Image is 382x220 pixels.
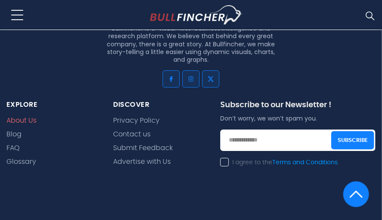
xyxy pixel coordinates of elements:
div: Discover [114,100,208,109]
a: Go to facebook [163,70,180,87]
a: Privacy Policy [114,117,160,125]
p: Bullfincher is a “visual-first” business intelligence and research platform. We believe that behi... [105,24,277,63]
div: Subscribe to our Newsletter ! [220,100,376,115]
a: Contact us [114,130,151,139]
a: Advertise with Us [114,158,171,166]
a: About Us [6,117,37,125]
a: Terms and Conditions [272,160,338,166]
button: Subscribe [331,131,374,149]
a: Glossary [6,158,36,166]
div: explore [6,100,101,109]
iframe: reCAPTCHA [220,175,325,202]
p: Don’t worry, we won’t spam you. [220,115,376,122]
img: bullfincher logo [150,5,243,25]
a: Submit Feedback [114,144,173,152]
label: I agree to the [220,159,338,166]
a: Go to homepage [150,5,243,25]
a: Go to instagram [182,70,200,87]
a: Blog [6,130,22,139]
a: Go to twitter [202,70,219,87]
a: FAQ [6,144,20,152]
